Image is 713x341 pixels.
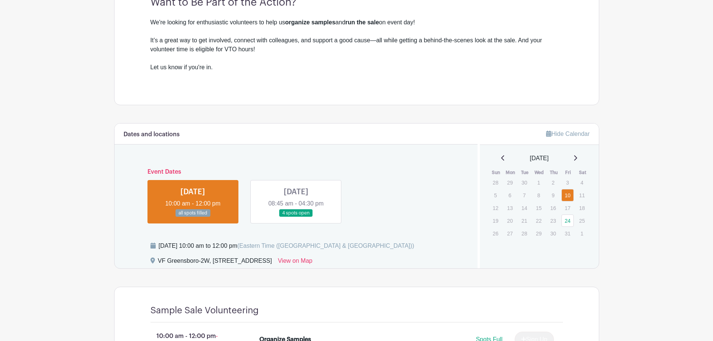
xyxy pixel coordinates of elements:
strong: run the sale [345,19,379,25]
p: 19 [489,215,502,226]
p: 23 [547,215,559,226]
p: 22 [533,215,545,226]
p: 13 [504,202,516,214]
p: 30 [518,177,530,188]
p: 6 [504,189,516,201]
p: 1 [576,228,588,239]
p: 1 [533,177,545,188]
p: 16 [547,202,559,214]
th: Wed [532,169,547,176]
p: 31 [561,228,574,239]
p: 5 [489,189,502,201]
p: 18 [576,202,588,214]
div: VF Greensboro-2W, [STREET_ADDRESS] [158,256,272,268]
p: 28 [518,228,530,239]
h4: Sample Sale Volunteering [150,305,259,316]
p: 27 [504,228,516,239]
th: Mon [503,169,518,176]
span: (Eastern Time ([GEOGRAPHIC_DATA] & [GEOGRAPHIC_DATA])) [237,243,414,249]
p: 20 [504,215,516,226]
p: 11 [576,189,588,201]
p: 15 [533,202,545,214]
th: Thu [546,169,561,176]
div: Let us know if you're in. [150,63,563,81]
p: 28 [489,177,502,188]
th: Fri [561,169,576,176]
a: 24 [561,214,574,227]
p: 29 [533,228,545,239]
a: View on Map [278,256,312,268]
h6: Dates and locations [124,131,180,138]
p: 7 [518,189,530,201]
span: [DATE] [530,154,549,163]
p: 26 [489,228,502,239]
p: 12 [489,202,502,214]
p: 17 [561,202,574,214]
p: 25 [576,215,588,226]
p: 21 [518,215,530,226]
th: Tue [518,169,532,176]
p: 30 [547,228,559,239]
p: 4 [576,177,588,188]
h6: Event Dates [141,168,451,176]
a: Hide Calendar [546,131,589,137]
th: Sun [489,169,503,176]
p: 2 [547,177,559,188]
p: 9 [547,189,559,201]
div: We're looking for enthusiastic volunteers to help us and on event day! It’s a great way to get in... [150,18,563,63]
p: 8 [533,189,545,201]
p: 29 [504,177,516,188]
strong: organize samples [285,19,335,25]
p: 3 [561,177,574,188]
div: [DATE] 10:00 am to 12:00 pm [159,241,414,250]
th: Sat [575,169,590,176]
a: 10 [561,189,574,201]
p: 14 [518,202,530,214]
